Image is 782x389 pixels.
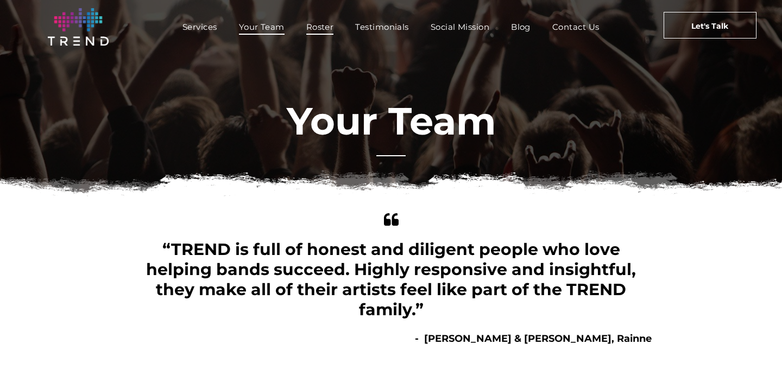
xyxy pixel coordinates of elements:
[664,12,756,39] a: Let's Talk
[48,8,109,46] img: logo
[415,333,652,345] b: - [PERSON_NAME] & [PERSON_NAME], Rainne
[228,19,295,35] a: Your Team
[691,12,728,40] span: Let's Talk
[287,98,496,144] font: Your Team
[500,19,541,35] a: Blog
[344,19,419,35] a: Testimonials
[146,239,636,320] span: “TREND is full of honest and diligent people who love helping bands succeed. Highly responsive an...
[586,263,782,389] iframe: Chat Widget
[306,19,334,35] span: Roster
[420,19,500,35] a: Social Mission
[541,19,610,35] a: Contact Us
[295,19,345,35] a: Roster
[172,19,228,35] a: Services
